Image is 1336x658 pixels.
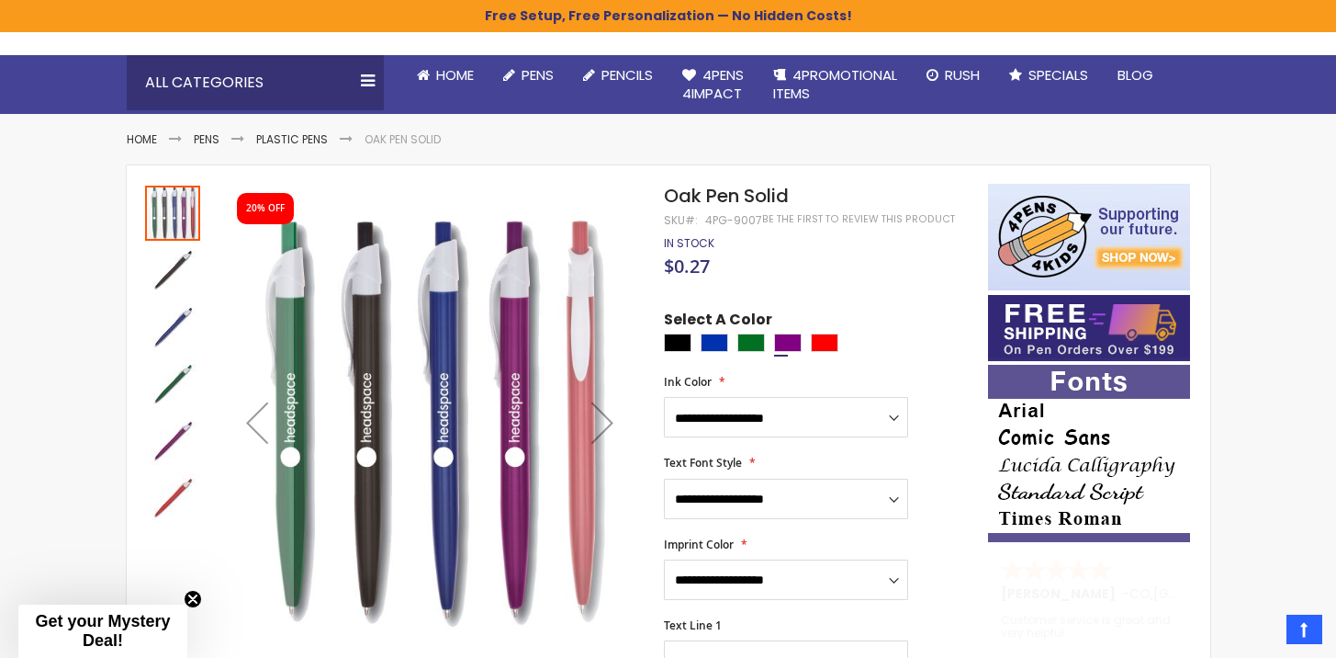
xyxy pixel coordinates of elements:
img: Oak Pen Solid [145,414,200,469]
a: 4Pens4impact [668,55,758,115]
span: Home [436,65,474,85]
a: Rush [912,55,994,96]
span: In stock [664,235,714,251]
div: Oak Pen Solid [145,298,202,355]
span: 4Pens 4impact [682,65,744,103]
img: font-personalization-examples [988,365,1190,542]
a: Blog [1103,55,1168,96]
iframe: Google Customer Reviews [1184,608,1336,658]
div: All Categories [127,55,384,110]
span: Text Line 1 [664,618,722,633]
span: Imprint Color [664,537,734,552]
img: Oak Pen Solid [145,357,200,412]
div: Oak Pen Solid [145,412,202,469]
span: Select A Color [664,310,772,335]
div: Oak Pen Solid [145,355,202,412]
a: Pens [194,131,219,147]
span: [GEOGRAPHIC_DATA] [1153,584,1288,603]
span: Oak Pen Solid [664,183,789,209]
span: CO [1129,584,1151,603]
a: Pens [488,55,568,96]
div: Green [737,334,765,352]
span: Rush [945,65,980,85]
div: Get your Mystery Deal!Close teaser [18,605,187,658]
div: 4PG-9007 [705,213,762,228]
div: Purple [774,334,802,352]
div: Red [811,334,838,352]
span: 4PROMOTIONAL ITEMS [773,65,897,103]
span: Text Font Style [664,455,742,471]
img: Oak Pen Solid [145,243,200,298]
div: Oak Pen Solid [145,469,200,526]
div: 20% OFF [246,202,285,215]
button: Close teaser [184,590,202,608]
span: $0.27 [664,254,710,278]
a: Home [402,55,488,96]
a: Specials [994,55,1103,96]
span: Specials [1028,65,1088,85]
div: Black [664,334,691,352]
span: Pencils [601,65,653,85]
span: - , [1122,584,1288,603]
img: Oak Pen Solid [145,300,200,355]
div: Availability [664,236,714,251]
div: Customer service is great and very helpful [1001,614,1179,653]
img: Oak Pen Solid [219,210,639,630]
a: 4PROMOTIONALITEMS [758,55,912,115]
span: Blog [1117,65,1153,85]
span: Pens [522,65,554,85]
div: Oak Pen Solid [145,241,202,298]
span: Get your Mystery Deal! [35,612,170,650]
span: Ink Color [664,374,712,390]
a: Plastic Pens [256,131,328,147]
li: Oak Pen Solid [365,132,441,147]
span: [PERSON_NAME] [1001,584,1122,603]
div: Blue [701,334,728,352]
strong: SKU [664,212,698,228]
a: Pencils [568,55,668,96]
img: Oak Pen Solid [145,471,200,526]
a: Be the first to review this product [762,212,955,226]
img: Free shipping on orders over $199 [988,295,1190,361]
div: Oak Pen Solid [145,184,202,241]
a: Home [127,131,157,147]
img: 4pens 4 kids [988,184,1190,290]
